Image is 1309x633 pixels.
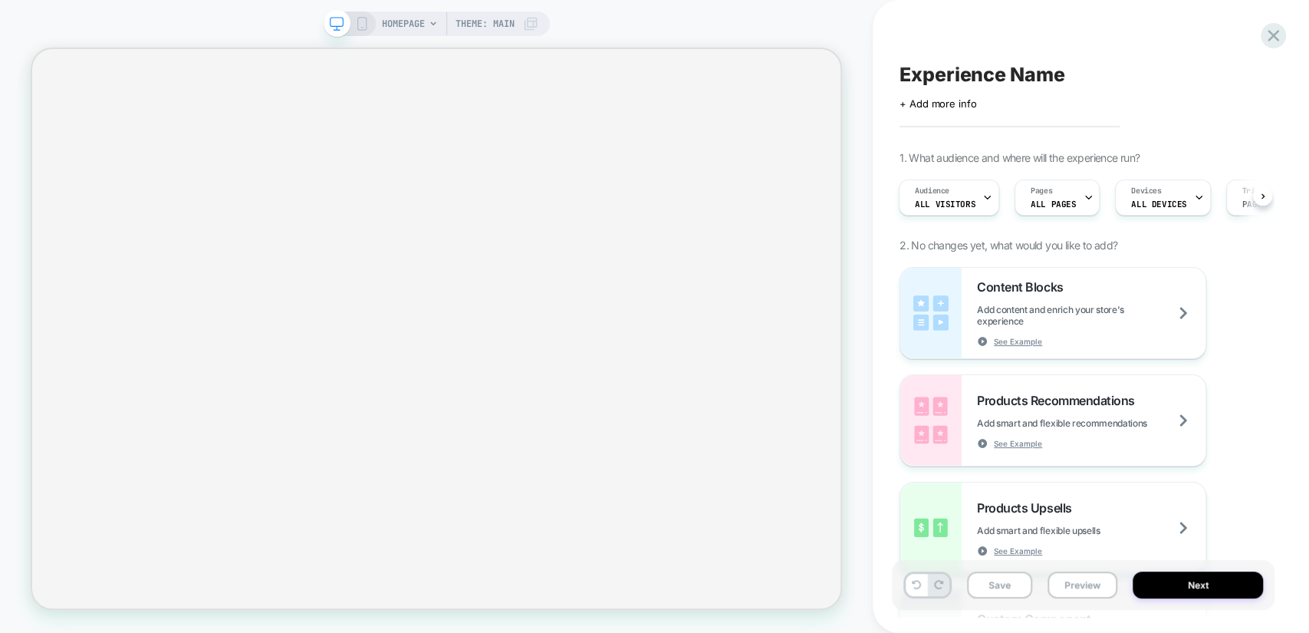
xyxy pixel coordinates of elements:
span: 1. What audience and where will the experience run? [900,151,1140,164]
span: Add content and enrich your store's experience [977,304,1205,327]
span: Theme: MAIN [456,12,515,36]
button: Preview [1048,572,1117,598]
button: Save [967,572,1032,598]
span: Devices [1131,186,1161,196]
span: Content Blocks [977,279,1071,295]
span: ALL DEVICES [1131,199,1186,209]
span: Products Upsells [977,500,1079,516]
span: Add smart and flexible recommendations [977,417,1186,429]
span: See Example [994,336,1042,347]
span: All Visitors [915,199,975,209]
span: Experience Name [900,63,1064,86]
span: Page Load [1242,199,1288,209]
span: Products Recommendations [977,393,1142,408]
span: Pages [1031,186,1052,196]
span: Trigger [1242,186,1272,196]
span: + Add more info [900,97,976,110]
button: Next [1133,572,1263,598]
span: Audience [915,186,949,196]
span: ALL PAGES [1031,199,1076,209]
span: HOMEPAGE [382,12,425,36]
span: See Example [994,546,1042,556]
span: 2. No changes yet, what would you like to add? [900,239,1117,252]
span: Add smart and flexible upsells [977,525,1138,536]
span: See Example [994,438,1042,449]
